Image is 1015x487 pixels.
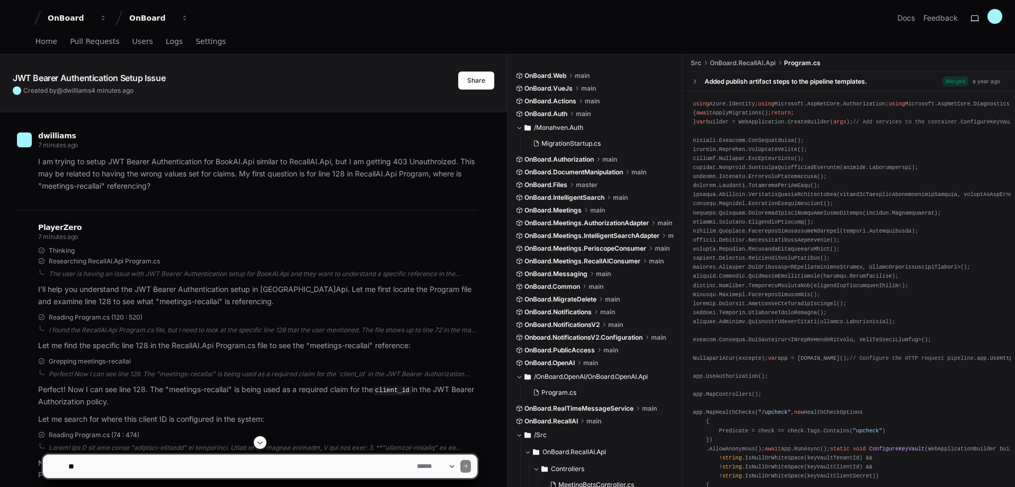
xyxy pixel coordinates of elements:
[534,123,583,132] span: /Monahven.Auth
[516,119,674,136] button: /Monahven.Auth
[13,73,165,83] app-text-character-animate: JWT Bearer Authentication Setup Issue
[655,244,670,253] span: main
[70,30,119,54] a: Pull Requests
[49,257,160,265] span: Researching RecallAI.Api Program.cs
[771,110,791,116] span: return
[524,244,646,253] span: OnBoard.Meetings.PeriscopeConsumer
[583,359,598,367] span: main
[23,86,133,95] span: Created by
[605,295,620,304] span: main
[35,30,57,54] a: Home
[524,417,578,426] span: OnBoard.RecallAI
[590,206,605,215] span: main
[524,429,531,441] svg: Directory
[38,233,78,241] span: 7 minutes ago
[91,86,133,94] span: 4 minutes ago
[132,30,153,54] a: Users
[195,38,226,45] span: Settings
[38,156,477,192] p: I am trying to setup JWT Bearer Authentication for BookAI.Api similar to RecallAI.Api, but I am g...
[581,84,596,93] span: main
[524,97,576,105] span: OnBoard.Actions
[49,357,131,366] span: Grepping meetings-recallai
[38,224,82,231] span: PlayerZero
[524,84,573,93] span: OnBoard.VueJs
[524,270,587,278] span: OnBoard.Messaging
[693,101,709,107] span: using
[38,141,78,149] span: 7 minutes ago
[529,385,668,400] button: Program.cs
[586,417,601,426] span: main
[524,181,567,189] span: OnBoard.Files
[524,193,604,202] span: OnBoard.IntelligentSearch
[649,257,664,265] span: main
[166,38,183,45] span: Logs
[524,257,640,265] span: OnBoard.Meetings.RecallAIConsumer
[43,8,111,28] button: OnBoard
[129,13,175,23] div: OnBoard
[603,346,618,355] span: main
[524,72,566,80] span: OnBoard.Web
[132,38,153,45] span: Users
[589,282,603,291] span: main
[524,232,660,240] span: OnBoard.Meetings.IntelligentSearchAdapter
[657,219,672,227] span: main
[516,368,674,385] button: /OnBoard.OpenAI/OnBoard.OpenAI.Api
[696,119,706,125] span: var
[48,13,93,23] div: OnBoard
[784,59,821,67] span: Program.cs
[125,8,193,28] button: OnBoard
[49,313,143,322] span: Reading Program.cs (120 : 520)
[768,355,778,361] span: var
[534,431,547,439] span: /Src
[35,38,57,45] span: Home
[696,110,713,116] span: await
[853,428,882,434] span: "upcheck"
[833,119,847,125] span: args
[705,77,867,86] div: Added publish artifact steps to the pipeline templates.
[575,72,590,80] span: main
[794,409,804,415] span: new
[691,59,701,67] span: Src
[49,270,477,278] div: The user is having an issue with JWT Bearer Authentication setup for BookAI.Api and they want to ...
[38,413,477,426] p: Let me search for where this client ID is configured in the system:
[529,136,668,151] button: MigrationStartup.cs
[668,232,674,240] span: main
[49,246,75,255] span: Thinking
[758,101,774,107] span: using
[524,404,634,413] span: OnBoard.RealTimeMessageService
[49,326,477,334] div: I found the RecallAI.Api Program.cs file, but I need to look at the specific line 128 that the us...
[63,86,91,94] span: dwilliams
[608,321,623,329] span: main
[38,131,76,140] span: dwilliams
[524,168,623,176] span: OnBoard.DocumentManipulation
[524,121,531,134] svg: Directory
[49,370,477,378] div: Perfect! Now I can see line 128. The "meetings-recallai" is being used as a required claim for th...
[600,308,615,316] span: main
[889,101,905,107] span: using
[973,77,1000,85] div: a year ago
[613,193,628,202] span: main
[850,355,977,361] span: // Configure the HTTP request pipeline.
[710,59,776,67] span: OnBoard.RecallAI.Api
[38,384,477,408] p: Perfect! Now I can see line 128. The "meetings-recallai" is being used as a required claim for th...
[585,97,600,105] span: main
[524,308,592,316] span: OnBoard.Notifications
[631,168,646,176] span: main
[166,30,183,54] a: Logs
[195,30,226,54] a: Settings
[576,110,591,118] span: main
[524,295,596,304] span: OnBoard.MigrateDelete
[70,38,119,45] span: Pull Requests
[942,76,968,86] span: Merged
[602,155,617,164] span: main
[373,386,412,395] code: client_id
[524,206,582,215] span: OnBoard.Meetings
[524,359,575,367] span: OnBoard.OpenAI
[576,181,598,189] span: master
[524,370,531,383] svg: Directory
[57,86,63,94] span: @
[853,119,960,125] span: // Add services to the container.
[516,427,674,444] button: /Src
[524,282,580,291] span: OnBoard.Common
[49,431,139,439] span: Reading Program.cs (74 : 474)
